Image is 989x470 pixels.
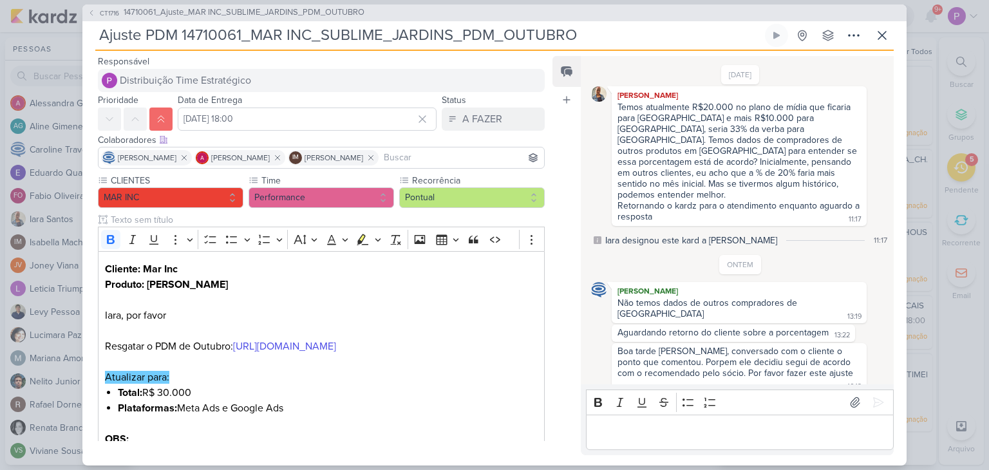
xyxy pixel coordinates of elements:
[605,234,777,247] div: Iara designou este kard a Caroline
[617,102,861,200] div: Temos atualmente R$20.000 no plano de mídia que ficaria para [GEOGRAPHIC_DATA] e mais R$10.000 pa...
[591,282,607,297] img: Caroline Traven De Andrade
[399,187,545,208] button: Pontual
[617,346,853,379] div: Boa tarde [PERSON_NAME], conversado com o cliente o ponto que comentou. Porpem ele decidiu segui ...
[98,133,545,147] div: Colaboradores
[98,56,149,67] label: Responsável
[98,95,138,106] label: Prioridade
[98,227,545,252] div: Editor toolbar
[102,73,117,88] img: Distribuição Time Estratégico
[847,382,862,392] div: 16:12
[178,95,242,106] label: Data de Entrega
[233,340,336,353] a: [URL][DOMAIN_NAME]
[462,111,502,127] div: A FAZER
[105,433,129,446] strong: OBS:
[178,108,437,131] input: Select a date
[108,213,545,227] input: Texto sem título
[98,187,243,208] button: MAR INC
[105,339,538,354] p: Resgatar o PDM de Outubro:
[118,385,538,400] li: R$ 30.000
[617,327,829,338] div: Aguardando retorno do cliente sobre a porcentagem
[105,308,538,323] p: Iara, por favor
[849,214,862,225] div: 11:17
[292,155,299,161] p: IM
[771,30,782,41] div: Ligar relógio
[591,86,607,102] img: Iara Santos
[118,400,538,416] li: Meta Ads e Google Ads
[305,152,363,164] span: [PERSON_NAME]
[109,174,243,187] label: CLIENTES
[98,69,545,92] button: Distribuição Time Estratégico
[847,312,862,322] div: 13:19
[289,151,302,164] div: Isabella Machado Guimarães
[105,263,178,276] strong: Cliente: Mar Inc
[442,95,466,106] label: Status
[381,150,542,165] input: Buscar
[411,174,545,187] label: Recorrência
[614,285,864,297] div: [PERSON_NAME]
[874,234,887,246] div: 11:17
[118,152,176,164] span: [PERSON_NAME]
[586,415,894,450] div: Editor editing area: main
[118,386,142,399] strong: Total:
[95,24,762,47] input: Kard Sem Título
[614,89,864,102] div: [PERSON_NAME]
[120,73,251,88] span: Distribuição Time Estratégico
[617,200,862,222] div: Retornando o kardz para o atendimento enquanto aguardo a resposta
[442,108,545,131] button: A FAZER
[834,330,850,341] div: 13:22
[211,152,270,164] span: [PERSON_NAME]
[102,151,115,164] img: Caroline Traven De Andrade
[249,187,394,208] button: Performance
[586,390,894,415] div: Editor toolbar
[105,371,169,384] mark: Atualizar para:
[118,402,177,415] strong: Plataformas:
[105,278,228,291] strong: Produto: [PERSON_NAME]
[617,297,800,319] div: Não temos dados de outros compradores de [GEOGRAPHIC_DATA]
[196,151,209,164] img: Alessandra Gomes
[594,236,601,244] div: Este log é visível à todos no kard
[260,174,394,187] label: Time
